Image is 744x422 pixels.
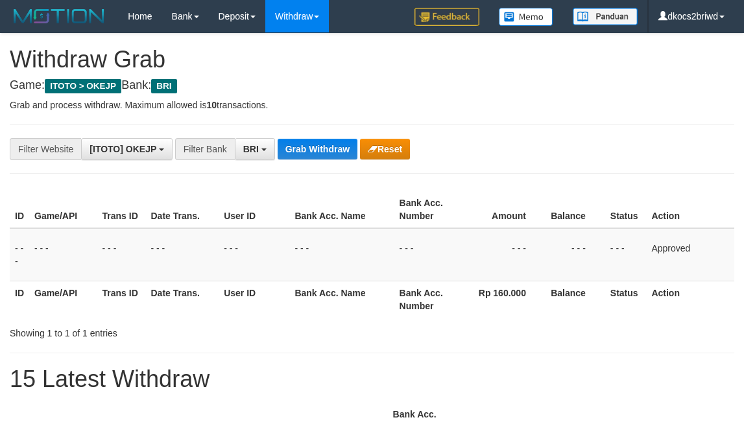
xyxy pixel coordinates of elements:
[394,228,466,281] td: - - -
[10,99,734,111] p: Grab and process withdraw. Maximum allowed is transactions.
[289,228,394,281] td: - - -
[29,281,97,318] th: Game/API
[646,281,734,318] th: Action
[10,322,300,340] div: Showing 1 to 1 of 1 entries
[10,281,29,318] th: ID
[145,191,219,228] th: Date Trans.
[243,144,259,154] span: BRI
[10,47,734,73] h1: Withdraw Grab
[646,228,734,281] td: Approved
[394,191,466,228] th: Bank Acc. Number
[219,228,289,281] td: - - -
[605,191,647,228] th: Status
[10,191,29,228] th: ID
[278,139,357,159] button: Grab Withdraw
[289,191,394,228] th: Bank Acc. Name
[97,281,146,318] th: Trans ID
[546,281,605,318] th: Balance
[10,138,81,160] div: Filter Website
[10,366,734,392] h1: 15 Latest Withdraw
[414,8,479,26] img: Feedback.jpg
[10,6,108,26] img: MOTION_logo.png
[81,138,173,160] button: [ITOTO] OKEJP
[10,228,29,281] td: - - -
[219,191,289,228] th: User ID
[10,79,734,92] h4: Game: Bank:
[29,228,97,281] td: - - -
[289,281,394,318] th: Bank Acc. Name
[394,281,466,318] th: Bank Acc. Number
[29,191,97,228] th: Game/API
[605,281,647,318] th: Status
[546,228,605,281] td: - - -
[546,191,605,228] th: Balance
[97,228,146,281] td: - - -
[499,8,553,26] img: Button%20Memo.svg
[90,144,156,154] span: [ITOTO] OKEJP
[151,79,176,93] span: BRI
[466,228,546,281] td: - - -
[573,8,638,25] img: panduan.png
[145,281,219,318] th: Date Trans.
[219,281,289,318] th: User ID
[97,191,146,228] th: Trans ID
[145,228,219,281] td: - - -
[466,281,546,318] th: Rp 160.000
[646,191,734,228] th: Action
[235,138,275,160] button: BRI
[175,138,235,160] div: Filter Bank
[45,79,121,93] span: ITOTO > OKEJP
[466,191,546,228] th: Amount
[605,228,647,281] td: - - -
[360,139,410,159] button: Reset
[206,100,217,110] strong: 10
